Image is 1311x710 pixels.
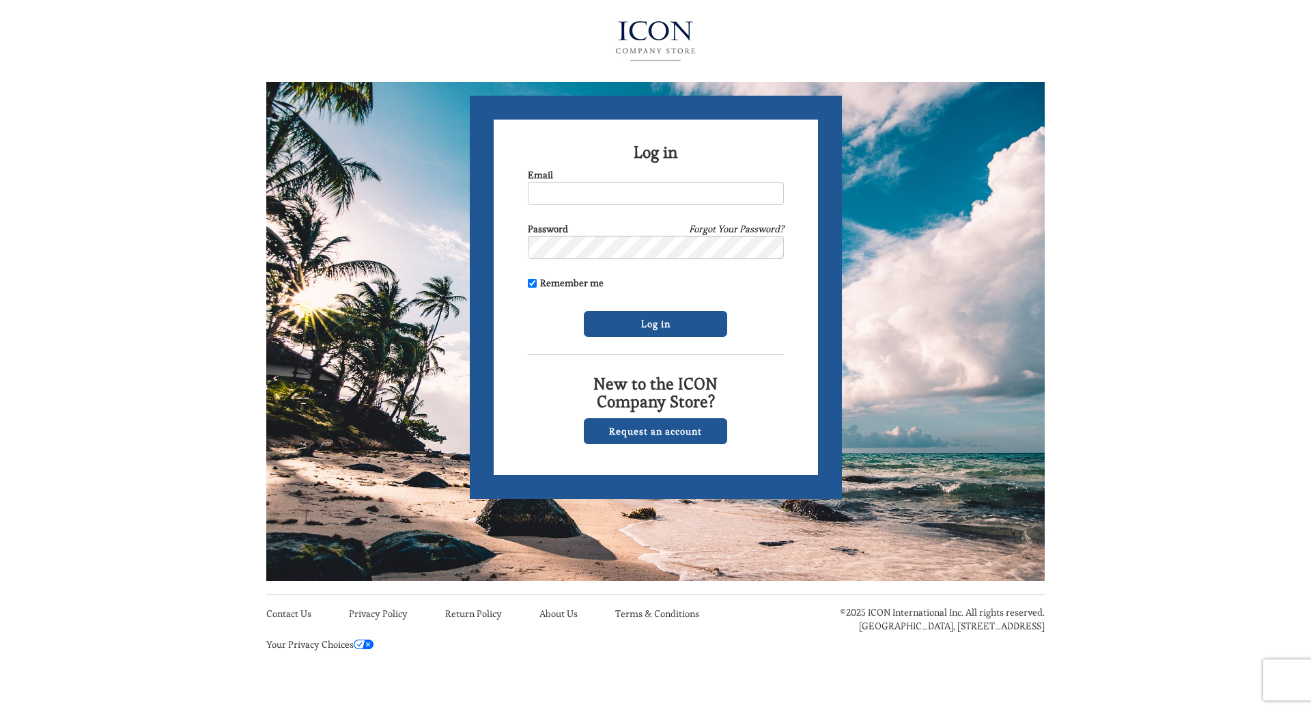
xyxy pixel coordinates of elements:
label: Password [528,222,568,236]
a: Terms & Conditions [615,607,699,620]
a: Forgot Your Password? [689,222,784,236]
p: ©2025 ICON International Inc. All rights reserved. [GEOGRAPHIC_DATA], [STREET_ADDRESS] [799,605,1045,633]
input: Log in [584,311,727,337]
h2: New to the ICON Company Store? [528,375,784,411]
a: Privacy Policy [349,607,408,620]
a: Your Privacy Choices [266,638,373,651]
a: About Us [539,607,578,620]
label: Remember me [528,276,604,290]
label: Email [528,168,553,182]
input: Remember me [528,279,537,288]
h2: Log in [528,144,784,161]
a: Return Policy [445,607,502,620]
a: Request an account [584,418,727,444]
a: Contact Us [266,607,311,620]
